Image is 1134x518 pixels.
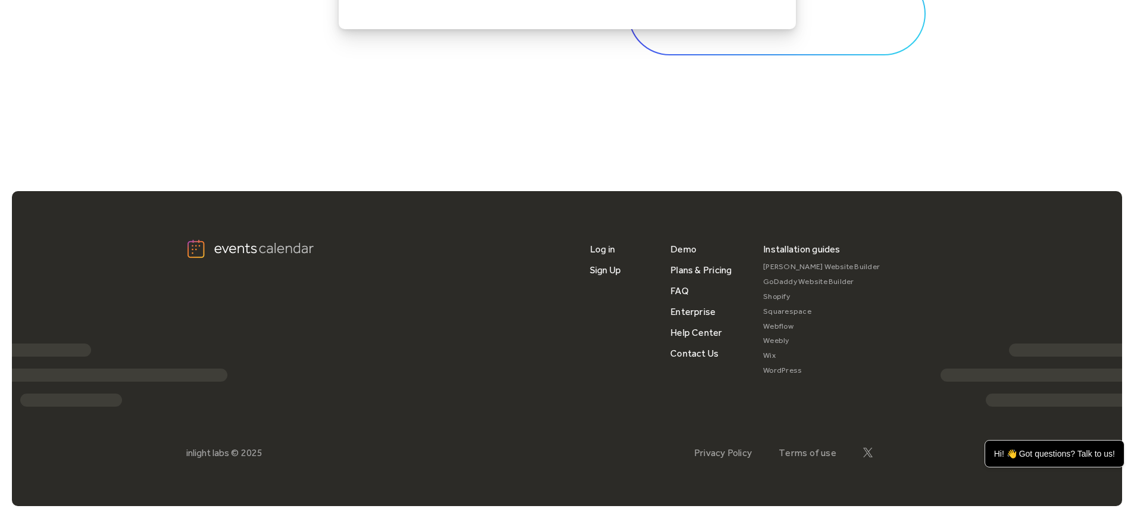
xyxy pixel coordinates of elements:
div: inlight labs © [186,447,239,458]
a: Log in [590,239,615,260]
a: [PERSON_NAME] Website Builder [763,260,880,274]
a: Contact Us [670,343,718,364]
a: Shopify [763,289,880,304]
a: Wix [763,348,880,363]
a: Privacy Policy [694,447,752,458]
a: Terms of use [779,447,836,458]
a: FAQ [670,280,689,301]
a: Demo [670,239,696,260]
div: 2025 [241,447,263,458]
a: Enterprise [670,301,716,322]
a: Weebly [763,333,880,348]
a: Help Center [670,322,723,343]
a: Sign Up [590,260,621,280]
a: Plans & Pricing [670,260,732,280]
a: WordPress [763,363,880,378]
a: Webflow [763,319,880,334]
div: Installation guides [763,239,841,260]
a: Squarespace [763,304,880,319]
a: GoDaddy Website Builder [763,274,880,289]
